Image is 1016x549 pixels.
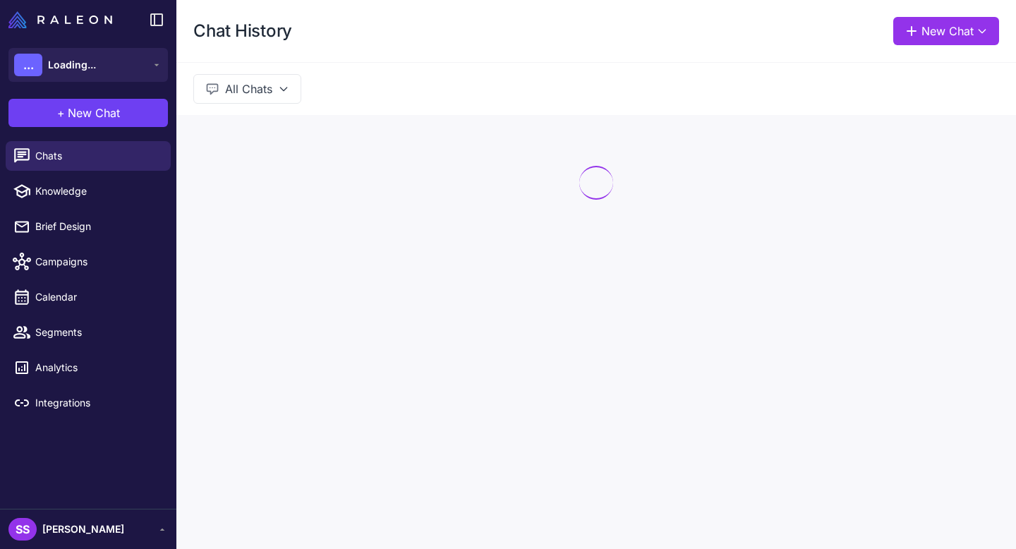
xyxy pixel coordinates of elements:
[48,57,96,73] span: Loading...
[8,99,168,127] button: +New Chat
[35,360,159,375] span: Analytics
[8,518,37,541] div: SS
[893,17,999,45] button: New Chat
[6,141,171,171] a: Chats
[8,11,118,28] a: Raleon Logo
[57,104,65,121] span: +
[35,219,159,234] span: Brief Design
[6,353,171,382] a: Analytics
[8,11,112,28] img: Raleon Logo
[35,325,159,340] span: Segments
[35,395,159,411] span: Integrations
[6,318,171,347] a: Segments
[6,388,171,418] a: Integrations
[35,289,159,305] span: Calendar
[6,176,171,206] a: Knowledge
[193,20,292,42] h1: Chat History
[35,254,159,270] span: Campaigns
[193,74,301,104] button: All Chats
[8,48,168,82] button: ...Loading...
[35,183,159,199] span: Knowledge
[6,247,171,277] a: Campaigns
[6,282,171,312] a: Calendar
[14,54,42,76] div: ...
[68,104,120,121] span: New Chat
[35,148,159,164] span: Chats
[42,521,124,537] span: [PERSON_NAME]
[6,212,171,241] a: Brief Design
